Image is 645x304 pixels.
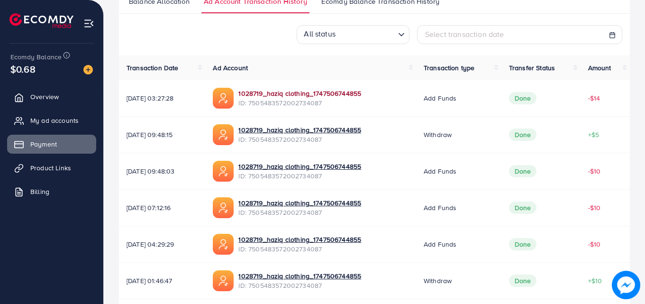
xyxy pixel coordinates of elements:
span: [DATE] 07:12:16 [127,203,198,212]
img: ic-ads-acc.e4c84228.svg [213,124,234,145]
span: Add funds [424,93,456,103]
span: ID: 7505483572002734087 [238,135,361,144]
span: Transaction Date [127,63,179,73]
img: image [83,65,93,74]
span: -$10 [588,240,601,249]
span: Billing [30,187,49,196]
span: Payment [30,139,57,149]
span: [DATE] 09:48:03 [127,166,198,176]
img: ic-ads-acc.e4c84228.svg [213,88,234,109]
span: Select transaction date [425,29,504,39]
span: All status [302,26,337,41]
span: [DATE] 04:29:29 [127,240,198,249]
span: +$10 [588,276,602,286]
span: Done [509,129,537,141]
span: Done [509,165,537,177]
span: Transfer Status [509,63,555,73]
a: 1028719_haziq clothing_1747506744855 [238,125,361,135]
span: Withdraw [424,130,452,139]
span: Add funds [424,240,456,249]
span: [DATE] 03:27:28 [127,93,198,103]
span: -$14 [588,93,600,103]
span: -$10 [588,166,601,176]
a: Product Links [7,158,96,177]
span: My ad accounts [30,116,79,125]
img: ic-ads-acc.e4c84228.svg [213,197,234,218]
img: menu [83,18,94,29]
span: [DATE] 09:48:15 [127,130,198,139]
a: 1028719_haziq clothing_1747506744855 [238,198,361,208]
input: Search for option [338,26,394,41]
span: Transaction type [424,63,475,73]
span: ID: 7505483572002734087 [238,281,361,290]
span: +$5 [588,130,599,139]
span: Done [509,275,537,287]
img: image [612,271,640,299]
img: ic-ads-acc.e4c84228.svg [213,234,234,255]
span: ID: 7505483572002734087 [238,208,361,217]
a: Billing [7,182,96,201]
a: 1028719_haziq clothing_1747506744855 [238,162,361,171]
a: Overview [7,87,96,106]
a: 1028719_haziq clothing_1747506744855 [238,235,361,244]
img: ic-ads-acc.e4c84228.svg [213,161,234,182]
span: Ecomdy Balance [10,52,62,62]
a: 1028719_haziq clothing_1747506744855 [238,89,361,98]
a: Payment [7,135,96,154]
span: ID: 7505483572002734087 [238,98,361,108]
span: $0.68 [10,62,36,76]
span: Overview [30,92,59,101]
span: Withdraw [424,276,452,286]
span: [DATE] 01:46:47 [127,276,198,286]
span: Add funds [424,203,456,212]
div: Search for option [297,25,409,44]
span: Product Links [30,163,71,173]
img: logo [9,13,73,28]
span: Done [509,92,537,104]
img: ic-ads-acc.e4c84228.svg [213,270,234,291]
span: Amount [588,63,611,73]
span: Ad Account [213,63,248,73]
span: -$10 [588,203,601,212]
span: Add funds [424,166,456,176]
span: Done [509,238,537,250]
span: ID: 7505483572002734087 [238,171,361,181]
span: ID: 7505483572002734087 [238,244,361,254]
a: My ad accounts [7,111,96,130]
a: 1028719_haziq clothing_1747506744855 [238,271,361,281]
span: Done [509,202,537,214]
